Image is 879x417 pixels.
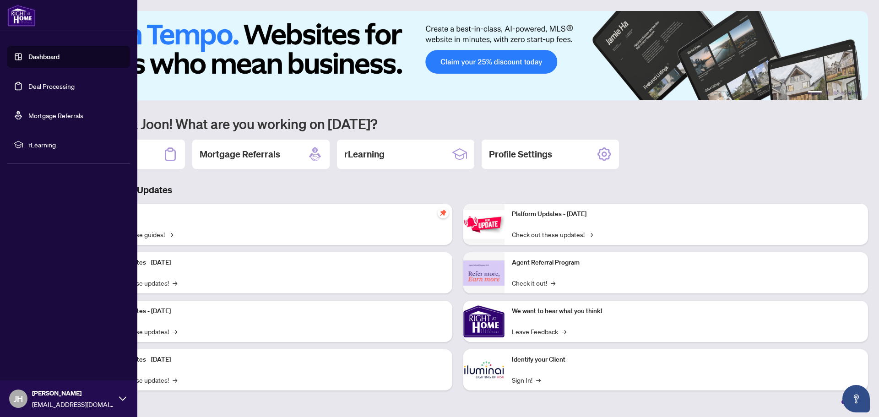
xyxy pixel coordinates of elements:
p: Identify your Client [512,355,861,365]
button: 1 [808,91,822,95]
span: → [168,229,173,239]
button: 3 [833,91,837,95]
span: [PERSON_NAME] [32,388,114,398]
a: Check it out!→ [512,278,555,288]
span: → [173,326,177,336]
button: 5 [848,91,852,95]
button: 6 [855,91,859,95]
p: Platform Updates - [DATE] [96,355,445,365]
img: logo [7,5,36,27]
a: Leave Feedback→ [512,326,566,336]
span: → [551,278,555,288]
h3: Brokerage & Industry Updates [48,184,868,196]
h2: rLearning [344,148,385,161]
a: Check out these updates!→ [512,229,593,239]
img: We want to hear what you think! [463,301,505,342]
span: pushpin [438,207,449,218]
span: → [562,326,566,336]
span: → [536,375,541,385]
button: Open asap [842,385,870,412]
p: Agent Referral Program [512,258,861,268]
h1: Welcome back Joon! What are you working on [DATE]? [48,115,868,132]
span: → [588,229,593,239]
p: Platform Updates - [DATE] [96,258,445,268]
img: Identify your Client [463,349,505,390]
span: [EMAIL_ADDRESS][DOMAIN_NAME] [32,399,114,409]
a: Deal Processing [28,82,75,90]
p: Self-Help [96,209,445,219]
button: 2 [826,91,830,95]
span: → [173,375,177,385]
img: Agent Referral Program [463,260,505,286]
h2: Profile Settings [489,148,552,161]
span: JH [14,392,23,405]
img: Platform Updates - June 23, 2025 [463,210,505,239]
p: Platform Updates - [DATE] [96,306,445,316]
h2: Mortgage Referrals [200,148,280,161]
a: Dashboard [28,53,60,61]
a: Mortgage Referrals [28,111,83,119]
p: We want to hear what you think! [512,306,861,316]
img: Slide 0 [48,11,868,100]
p: Platform Updates - [DATE] [512,209,861,219]
span: rLearning [28,140,124,150]
button: 4 [841,91,844,95]
span: → [173,278,177,288]
a: Sign In!→ [512,375,541,385]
